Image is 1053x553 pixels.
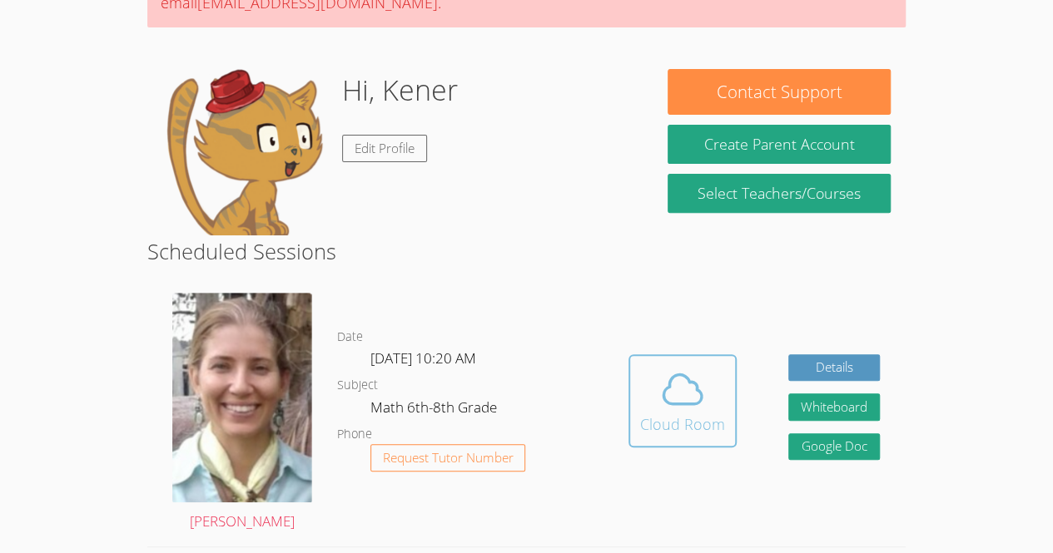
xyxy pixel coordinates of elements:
[668,69,890,115] button: Contact Support
[668,174,890,213] a: Select Teachers/Courses
[337,375,378,396] dt: Subject
[370,444,526,472] button: Request Tutor Number
[370,396,500,424] dd: Math 6th-8th Grade
[342,69,458,111] h1: Hi, Kener
[337,424,372,445] dt: Phone
[147,235,906,267] h2: Scheduled Sessions
[668,125,890,164] button: Create Parent Account
[337,327,363,348] dt: Date
[172,293,312,533] a: [PERSON_NAME]
[172,293,312,502] img: Screenshot%202024-09-06%20202226%20-%20Cropped.png
[628,354,737,447] button: Cloud Room
[640,412,725,436] div: Cloud Room
[342,135,427,162] a: Edit Profile
[788,433,880,461] a: Google Doc
[788,354,880,382] a: Details
[788,393,880,421] button: Whiteboard
[162,69,329,235] img: default.png
[383,452,514,464] span: Request Tutor Number
[370,348,476,368] span: [DATE] 10:20 AM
